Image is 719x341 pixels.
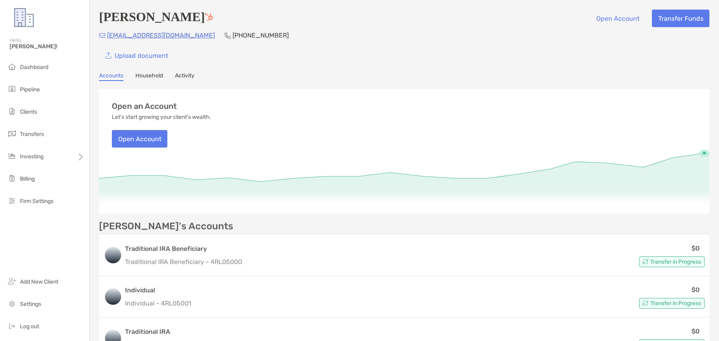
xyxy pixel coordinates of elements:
h3: Open an Account [112,102,177,111]
h4: [PERSON_NAME] [99,10,213,27]
span: Log out [20,323,39,330]
h3: Traditional IRA [125,327,206,337]
img: Phone Icon [224,32,231,39]
img: Account Status icon [643,300,648,306]
span: Billing [20,175,35,182]
img: Email Icon [99,33,105,38]
button: Open Account [112,130,167,148]
p: [EMAIL_ADDRESS][DOMAIN_NAME] [107,30,215,40]
a: Activity [175,72,195,81]
img: logo account [105,289,121,305]
p: [PERSON_NAME]'s Accounts [99,221,233,231]
p: Let's start growing your client's wealth. [112,114,211,120]
h3: Individual [125,286,191,295]
img: Zoe Logo [10,3,38,32]
span: Investing [20,153,44,160]
span: Settings [20,301,41,307]
span: Transfer in Progress [650,301,701,306]
img: dashboard icon [7,62,17,71]
img: investing icon [7,151,17,161]
span: Dashboard [20,64,48,71]
a: Go to Hubspot Deal [205,10,213,24]
span: Firm Settings [20,198,54,205]
button: Transfer Funds [652,10,709,27]
img: firm-settings icon [7,196,17,205]
p: $0 [691,243,700,253]
img: pipeline icon [7,84,17,94]
a: Upload document [99,47,174,64]
p: $0 [691,285,700,295]
img: Hubspot Icon [205,13,213,21]
img: add_new_client icon [7,276,17,286]
span: Pipeline [20,86,40,93]
span: Add New Client [20,278,58,285]
a: Accounts [99,72,123,81]
img: logout icon [7,321,17,331]
a: Household [135,72,163,81]
img: clients icon [7,106,17,116]
p: Individual - 4RL05001 [125,298,191,308]
button: Open Account [590,10,646,27]
img: button icon [105,52,111,59]
p: [PHONE_NUMBER] [232,30,289,40]
img: transfers icon [7,129,17,138]
h3: Traditional IRA Beneficiary [125,244,242,254]
img: settings icon [7,299,17,308]
span: [PERSON_NAME]! [10,43,84,50]
img: Account Status icon [643,259,648,264]
p: $0 [691,326,700,336]
span: Transfers [20,131,44,138]
img: logo account [105,247,121,263]
span: Transfer in Progress [650,260,701,264]
p: Traditional IRA Beneficiary - 4RL05000 [125,257,242,267]
img: billing icon [7,173,17,183]
span: Clients [20,108,37,115]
